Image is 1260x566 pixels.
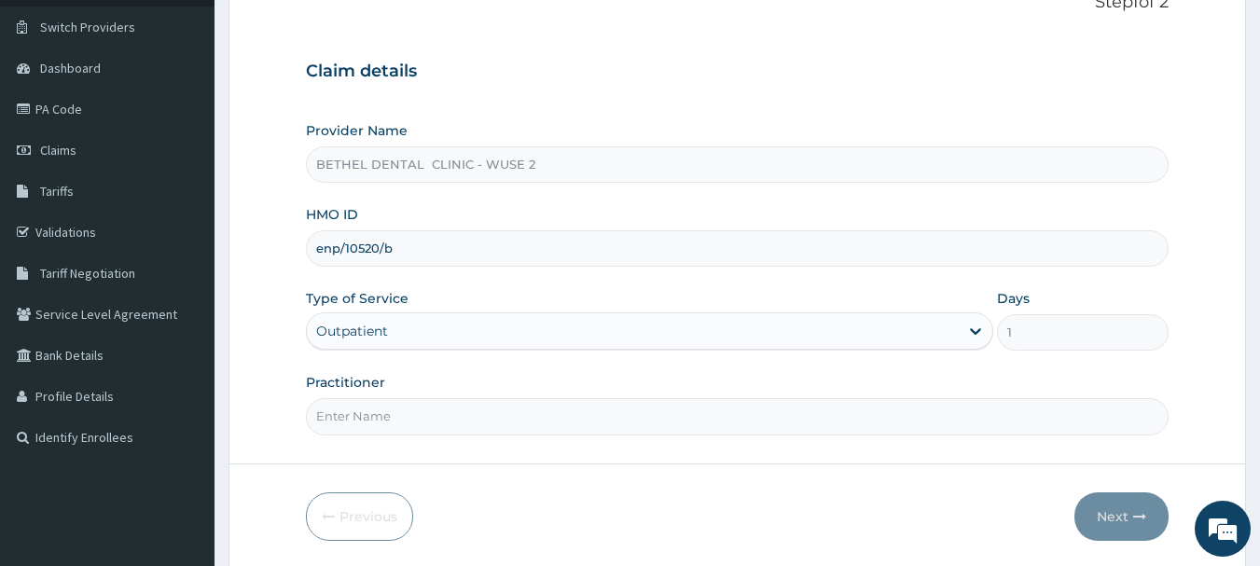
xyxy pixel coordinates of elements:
[306,373,385,392] label: Practitioner
[40,19,135,35] span: Switch Providers
[306,205,358,224] label: HMO ID
[40,183,74,200] span: Tariffs
[306,230,1170,267] input: Enter HMO ID
[306,398,1170,435] input: Enter Name
[306,289,408,308] label: Type of Service
[306,62,1170,82] h3: Claim details
[40,142,76,159] span: Claims
[1074,492,1169,541] button: Next
[40,60,101,76] span: Dashboard
[306,9,351,54] div: Minimize live chat window
[40,265,135,282] span: Tariff Negotiation
[97,104,313,129] div: Chat with us now
[306,492,413,541] button: Previous
[9,372,355,437] textarea: Type your message and hit 'Enter'
[997,289,1030,308] label: Days
[316,322,388,340] div: Outpatient
[306,121,408,140] label: Provider Name
[35,93,76,140] img: d_794563401_company_1708531726252_794563401
[108,166,257,354] span: We're online!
